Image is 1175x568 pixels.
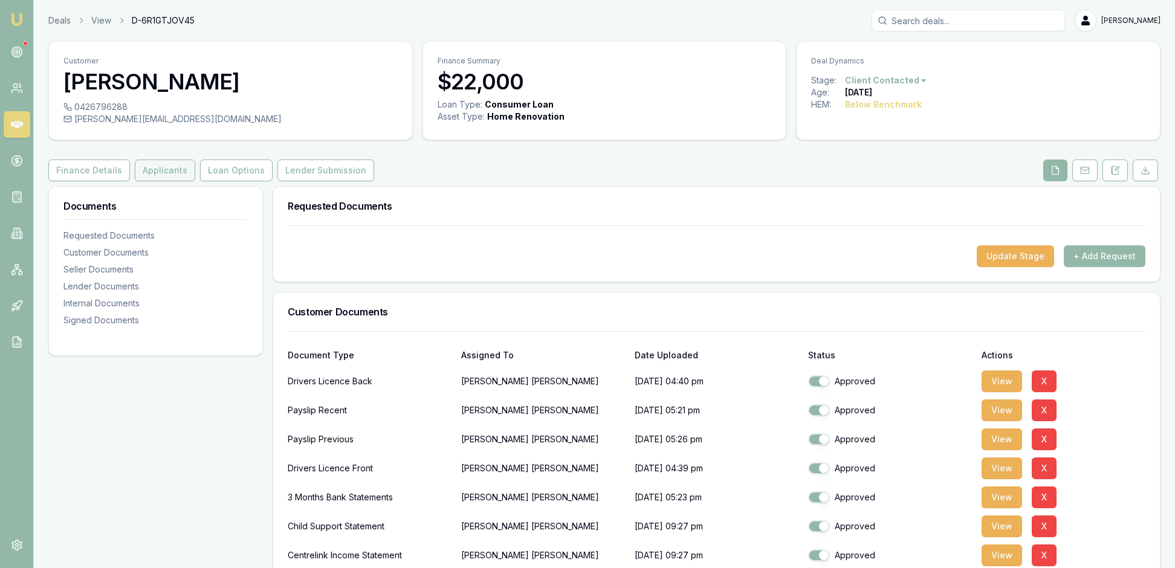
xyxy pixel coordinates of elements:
button: + Add Request [1064,245,1145,267]
div: [DATE] [845,86,872,98]
span: [PERSON_NAME] [1101,16,1160,25]
div: Payslip Recent [288,398,452,422]
p: [DATE] 09:27 pm [635,543,798,567]
button: View [982,370,1022,392]
p: Finance Summary [438,56,772,66]
button: X [1032,399,1057,421]
div: Approved [808,491,972,503]
button: View [982,515,1022,537]
div: Home Renovation [487,111,565,123]
a: Deals [48,15,71,27]
div: Loan Type: [438,98,482,111]
button: View [982,399,1022,421]
div: Lender Documents [63,280,248,292]
p: [PERSON_NAME] [PERSON_NAME] [461,398,625,422]
h3: Documents [63,201,248,211]
div: Drivers Licence Back [288,369,452,393]
h3: Requested Documents [288,201,1145,211]
h3: $22,000 [438,69,772,94]
button: X [1032,544,1057,566]
div: Consumer Loan [485,98,554,111]
p: [DATE] 05:21 pm [635,398,798,422]
img: emu-icon-u.png [10,12,24,27]
div: Payslip Previous [288,427,452,451]
a: Finance Details [48,160,132,181]
div: 3 Months Bank Statements [288,485,452,509]
p: [PERSON_NAME] [PERSON_NAME] [461,543,625,567]
button: Finance Details [48,160,130,181]
div: Internal Documents [63,297,248,309]
p: Customer [63,56,398,66]
div: Signed Documents [63,314,248,326]
p: [PERSON_NAME] [PERSON_NAME] [461,427,625,451]
p: [DATE] 05:26 pm [635,427,798,451]
a: View [91,15,111,27]
div: Approved [808,520,972,532]
div: Approved [808,404,972,416]
div: Child Support Statement [288,514,452,538]
p: [DATE] 09:27 pm [635,514,798,538]
nav: breadcrumb [48,15,195,27]
div: Asset Type : [438,111,485,123]
a: Applicants [132,160,198,181]
span: D-6R1GTJOV45 [132,15,195,27]
p: [DATE] 04:40 pm [635,369,798,393]
p: [PERSON_NAME] [PERSON_NAME] [461,485,625,509]
div: 0426796288 [63,101,398,113]
button: Loan Options [200,160,273,181]
button: X [1032,457,1057,479]
button: Lender Submission [277,160,374,181]
h3: Customer Documents [288,307,1145,317]
div: Approved [808,375,972,387]
div: Requested Documents [63,230,248,242]
button: View [982,544,1022,566]
button: X [1032,515,1057,537]
div: [PERSON_NAME][EMAIL_ADDRESS][DOMAIN_NAME] [63,113,398,125]
div: Assigned To [461,351,625,360]
h3: [PERSON_NAME] [63,69,398,94]
button: X [1032,428,1057,450]
p: [DATE] 04:39 pm [635,456,798,480]
div: Document Type [288,351,452,360]
button: View [982,428,1022,450]
input: Search deals [872,10,1065,31]
div: Status [808,351,972,360]
div: Approved [808,433,972,445]
button: View [982,457,1022,479]
div: Age: [811,86,845,98]
a: Loan Options [198,160,275,181]
div: Below Benchmark [845,98,922,111]
button: Client Contacted [845,74,928,86]
p: [DATE] 05:23 pm [635,485,798,509]
div: Centrelink Income Statement [288,543,452,567]
div: Approved [808,549,972,561]
div: HEM: [811,98,845,111]
div: Seller Documents [63,263,248,276]
div: Stage: [811,74,845,86]
button: Update Stage [977,245,1054,267]
div: Date Uploaded [635,351,798,360]
div: Drivers Licence Front [288,456,452,480]
a: Lender Submission [275,160,377,181]
button: View [982,486,1022,508]
button: X [1032,370,1057,392]
div: Customer Documents [63,247,248,259]
div: Actions [982,351,1145,360]
p: [PERSON_NAME] [PERSON_NAME] [461,456,625,480]
div: Approved [808,462,972,474]
p: [PERSON_NAME] [PERSON_NAME] [461,514,625,538]
p: Deal Dynamics [811,56,1145,66]
button: Applicants [135,160,195,181]
p: [PERSON_NAME] [PERSON_NAME] [461,369,625,393]
button: X [1032,486,1057,508]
